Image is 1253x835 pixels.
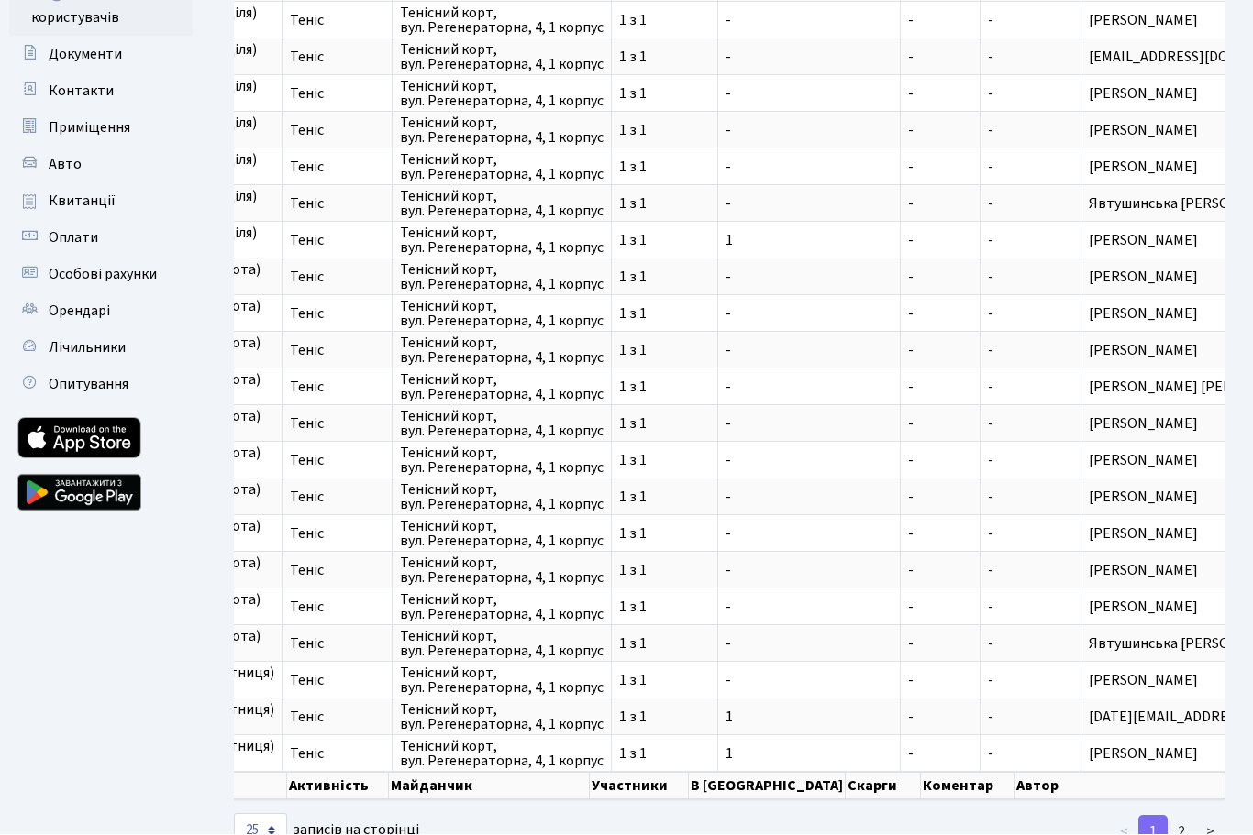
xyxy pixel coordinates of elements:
span: - [726,160,893,175]
a: Лічильники [9,330,193,367]
span: Теніс [290,234,384,248]
span: - [908,50,972,65]
span: Теніс [290,87,384,102]
span: - [726,490,893,505]
span: Тенісний корт, вул. Регенераторна, 4, 1 корпус [400,483,604,512]
span: Теніс [290,50,384,65]
span: Тенісний корт, вул. Регенераторна, 4, 1 корпус [400,703,604,732]
span: 1 з 1 [619,197,710,212]
span: Теніс [290,490,384,505]
a: Приміщення [9,110,193,147]
span: Орендарі [49,302,110,322]
span: - [908,747,972,762]
span: - [988,524,993,544]
span: Приміщення [49,118,130,138]
a: Авто [9,147,193,183]
span: Тенісний корт, вул. Регенераторна, 4, 1 корпус [400,373,604,402]
span: Тенісний корт, вул. Регенераторна, 4, 1 корпус [400,226,604,256]
span: - [988,378,993,398]
span: Тенісний корт, вул. Регенераторна, 4, 1 корпус [400,153,604,182]
span: - [908,564,972,578]
span: - [726,417,893,432]
span: Тенісний корт, вул. Регенераторна, 4, 1 корпус [400,666,604,696]
span: - [908,234,972,248]
span: 1 з 1 [619,527,710,542]
th: В [GEOGRAPHIC_DATA] [689,773,846,800]
span: - [908,307,972,322]
span: - [726,124,893,138]
span: Теніс [290,344,384,358]
span: - [726,600,893,615]
span: Квитанції [49,192,116,212]
span: - [988,341,993,361]
span: Теніс [290,637,384,652]
span: 1 з 1 [619,600,710,615]
span: - [726,527,893,542]
span: - [908,490,972,505]
span: - [988,84,993,104]
span: - [726,380,893,395]
span: - [908,674,972,688]
span: 1 [726,234,893,248]
a: Контакти [9,73,193,110]
span: Тенісний корт, вул. Регенераторна, 4, 1 корпус [400,410,604,439]
span: - [908,87,972,102]
span: - [726,270,893,285]
span: - [988,598,993,618]
span: Тенісний корт, вул. Регенераторна, 4, 1 корпус [400,446,604,476]
span: - [908,710,972,725]
span: Контакти [49,82,114,102]
span: - [726,197,893,212]
span: 1 з 1 [619,124,710,138]
span: 1 з 1 [619,454,710,468]
span: Тенісний корт, вул. Регенераторна, 4, 1 корпус [400,116,604,146]
span: Особові рахунки [49,265,157,285]
span: Теніс [290,160,384,175]
a: Опитування [9,367,193,403]
th: Коментар [921,773,1015,800]
span: - [988,744,993,764]
a: Орендарі [9,293,193,330]
span: 1 з 1 [619,417,710,432]
span: Теніс [290,674,384,688]
span: - [908,197,972,212]
span: Теніс [290,14,384,28]
span: - [988,48,993,68]
span: - [908,527,972,542]
span: Тенісний корт, вул. Регенераторна, 4, 1 корпус [400,43,604,72]
a: Оплати [9,220,193,257]
span: 1 з 1 [619,14,710,28]
span: - [988,194,993,214]
span: Авто [49,155,82,175]
span: 1 з 1 [619,270,710,285]
span: Тенісний корт, вул. Регенераторна, 4, 1 корпус [400,6,604,36]
span: - [988,708,993,728]
th: Скарги [846,773,921,800]
span: - [988,634,993,654]
span: 1 [726,710,893,725]
span: Теніс [290,527,384,542]
span: Тенісний корт, вул. Регенераторна, 4, 1 корпус [400,556,604,586]
span: Теніс [290,747,384,762]
span: 1 з 1 [619,307,710,322]
span: Теніс [290,454,384,468]
span: Теніс [290,564,384,578]
span: 1 з 1 [619,234,710,248]
th: Автор [1015,773,1225,800]
span: 1 з 1 [619,747,710,762]
span: Теніс [290,124,384,138]
span: 1 з 1 [619,710,710,725]
span: - [988,304,993,324]
span: - [908,160,972,175]
span: Тенісний корт, вул. Регенераторна, 4, 1 корпус [400,630,604,659]
span: - [988,268,993,288]
span: - [988,158,993,178]
span: Тенісний корт, вул. Регенераторна, 4, 1 корпус [400,740,604,769]
span: Тенісний корт, вул. Регенераторна, 4, 1 корпус [400,80,604,109]
span: - [908,454,972,468]
span: - [726,454,893,468]
span: Тенісний корт, вул. Регенераторна, 4, 1 корпус [400,593,604,622]
span: - [988,414,993,434]
span: - [908,380,972,395]
span: 1 з 1 [619,564,710,578]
